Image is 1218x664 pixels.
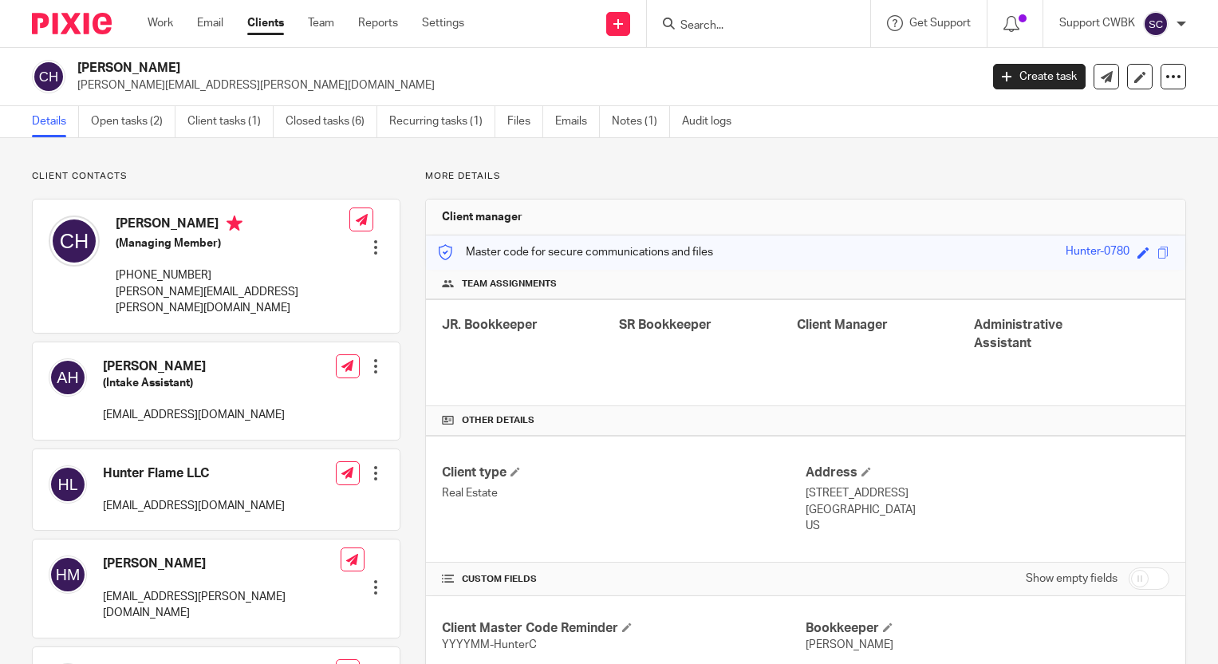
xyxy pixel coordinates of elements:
span: Edit Client Master Code Reminder [622,622,632,632]
h3: Client manager [442,209,522,225]
span: Edit code [1137,247,1149,259]
span: Edit Address [861,467,871,476]
span: Client Manager [797,318,888,331]
h4: Address [806,464,1169,481]
a: Send new email [1094,64,1119,89]
img: Pixie [32,13,112,34]
span: Copy to clipboard [1157,247,1169,259]
a: Closed tasks (6) [286,106,377,137]
h4: [PERSON_NAME] [103,358,285,375]
h4: Client Master Code Reminder [442,620,806,637]
span: Get Support [909,18,971,29]
h5: (Intake Assistant) [103,375,285,391]
p: US [806,518,1169,534]
p: [STREET_ADDRESS] [806,485,1169,501]
a: Team [308,15,334,31]
a: Emails [555,106,600,137]
img: svg%3E [32,60,65,93]
a: Edit client [1127,64,1153,89]
img: svg%3E [49,465,87,504]
a: Work [148,15,173,31]
a: Email [197,15,223,31]
label: Show empty fields [1026,571,1117,587]
p: Master code for secure communications and files [438,244,713,260]
h4: Client type [442,464,806,481]
span: Edit Bookkeeper [883,622,893,632]
input: Search [679,19,822,34]
h4: Bookkeeper [806,620,1169,637]
p: Real Estate [442,485,806,501]
a: Settings [422,15,464,31]
h4: [PERSON_NAME] [103,555,341,572]
p: [EMAIL_ADDRESS][DOMAIN_NAME] [103,498,285,514]
p: [EMAIL_ADDRESS][DOMAIN_NAME] [103,407,285,423]
h4: Hunter Flame LLC [103,465,285,482]
img: svg%3E [1143,11,1169,37]
a: Audit logs [682,106,743,137]
h5: (Managing Member) [116,235,349,251]
a: Notes (1) [612,106,670,137]
p: [PERSON_NAME][EMAIL_ADDRESS][PERSON_NAME][DOMAIN_NAME] [77,77,969,93]
p: [PHONE_NUMBER] [116,267,349,283]
span: [PERSON_NAME] [806,639,893,650]
p: Client contacts [32,170,400,183]
h4: [PERSON_NAME] [116,215,349,235]
a: Clients [247,15,284,31]
span: Team assignments [462,278,557,290]
i: Primary [227,215,242,231]
h2: [PERSON_NAME] [77,60,790,77]
span: Other details [462,414,534,427]
span: YYYYMM-HunterC [442,639,537,650]
p: [GEOGRAPHIC_DATA] [806,502,1169,518]
span: Administrative Assistant [974,318,1062,350]
a: Recurring tasks (1) [389,106,495,137]
p: More details [425,170,1186,183]
a: Files [507,106,543,137]
a: Details [32,106,79,137]
img: svg%3E [49,358,87,397]
div: Hunter-0780 [1066,243,1129,262]
p: [EMAIL_ADDRESS][PERSON_NAME][DOMAIN_NAME] [103,589,341,622]
a: Client tasks (1) [187,106,274,137]
a: Create task [993,64,1086,89]
p: Support CWBK [1059,15,1135,31]
span: JR. Bookkeeper [442,318,538,331]
a: Reports [358,15,398,31]
span: Change Client type [510,467,520,476]
span: SR Bookkeeper [619,318,711,331]
p: [PERSON_NAME][EMAIL_ADDRESS][PERSON_NAME][DOMAIN_NAME] [116,284,349,317]
img: svg%3E [49,215,100,267]
img: svg%3E [49,555,87,594]
h4: CUSTOM FIELDS [442,573,806,586]
a: Open tasks (2) [91,106,175,137]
